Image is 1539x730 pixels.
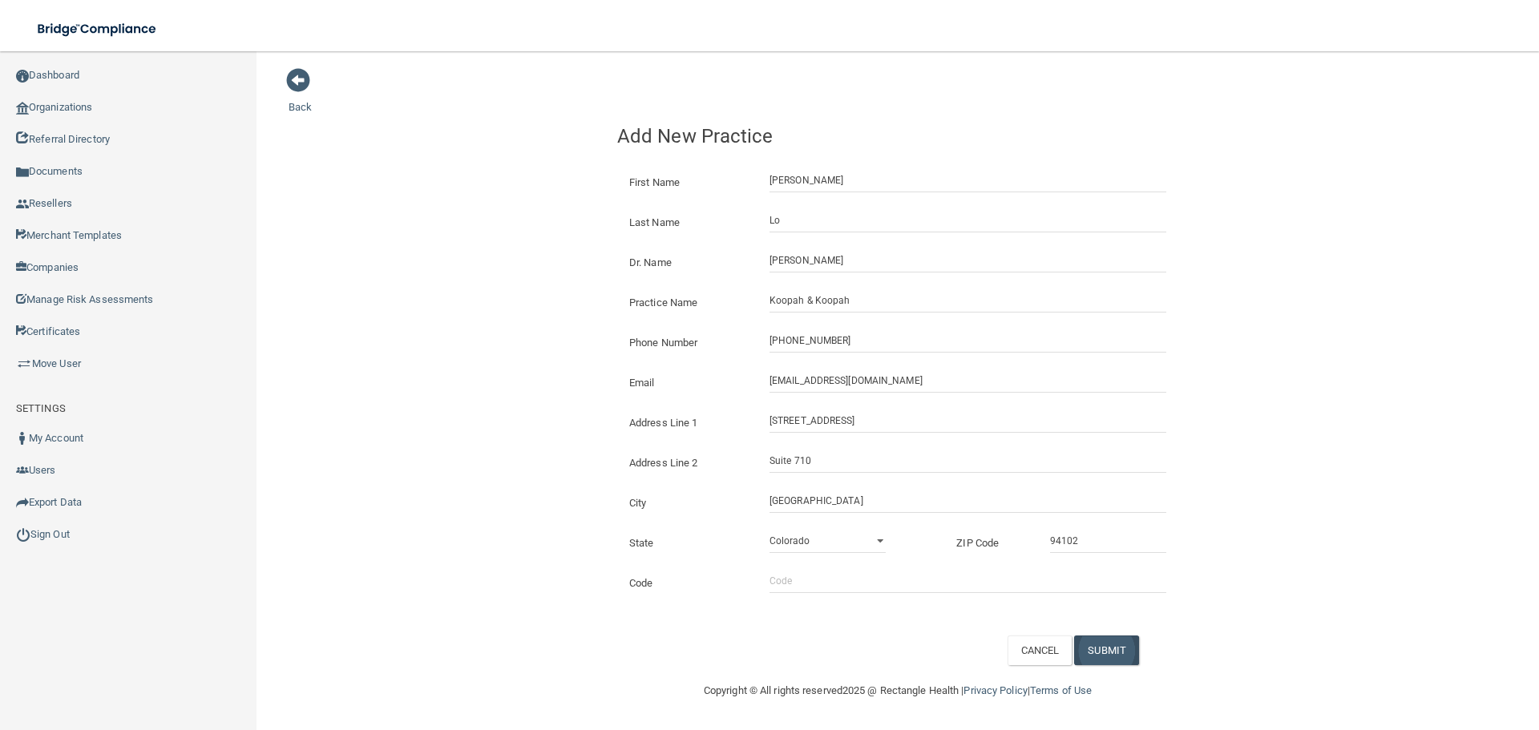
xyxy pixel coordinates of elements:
input: Address Line 2 [769,449,1166,473]
img: organization-icon.f8decf85.png [16,102,29,115]
label: SETTINGS [16,399,66,418]
img: ic_dashboard_dark.d01f4a41.png [16,70,29,83]
a: Privacy Policy [963,684,1027,696]
img: ic_user_dark.df1a06c3.png [16,432,29,445]
div: Copyright © All rights reserved 2025 @ Rectangle Health | | [605,665,1190,716]
label: Practice Name [617,293,757,313]
label: Address Line 1 [617,413,757,433]
h4: Add New Practice [617,126,1178,147]
button: SUBMIT [1074,635,1139,665]
input: _____ [1050,529,1166,553]
input: Doctor Name [769,248,1166,272]
label: State [617,534,757,553]
button: CANCEL [1008,635,1072,665]
input: Practice Name [769,288,1166,313]
input: Last Name [769,208,1166,232]
input: First Name [769,168,1166,192]
label: Email [617,373,757,393]
img: icon-documents.8dae5593.png [16,166,29,179]
img: icon-users.e205127d.png [16,464,29,477]
input: Email [769,369,1166,393]
input: (___) ___-____ [769,329,1166,353]
label: City [617,494,757,513]
a: Back [289,82,312,113]
label: First Name [617,173,757,192]
img: ic_reseller.de258add.png [16,198,29,211]
label: Code [617,574,757,593]
label: Address Line 2 [617,454,757,473]
input: City [769,489,1166,513]
label: ZIP Code [944,534,1038,553]
label: Last Name [617,213,757,232]
img: bridge_compliance_login_screen.278c3ca4.svg [24,13,172,46]
label: Phone Number [617,333,757,353]
a: Terms of Use [1030,684,1092,696]
img: ic_power_dark.7ecde6b1.png [16,527,30,542]
img: briefcase.64adab9b.png [16,356,32,372]
input: Code [769,569,1166,593]
input: Address Line 1 [769,409,1166,433]
img: icon-export.b9366987.png [16,496,29,509]
label: Dr. Name [617,253,757,272]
